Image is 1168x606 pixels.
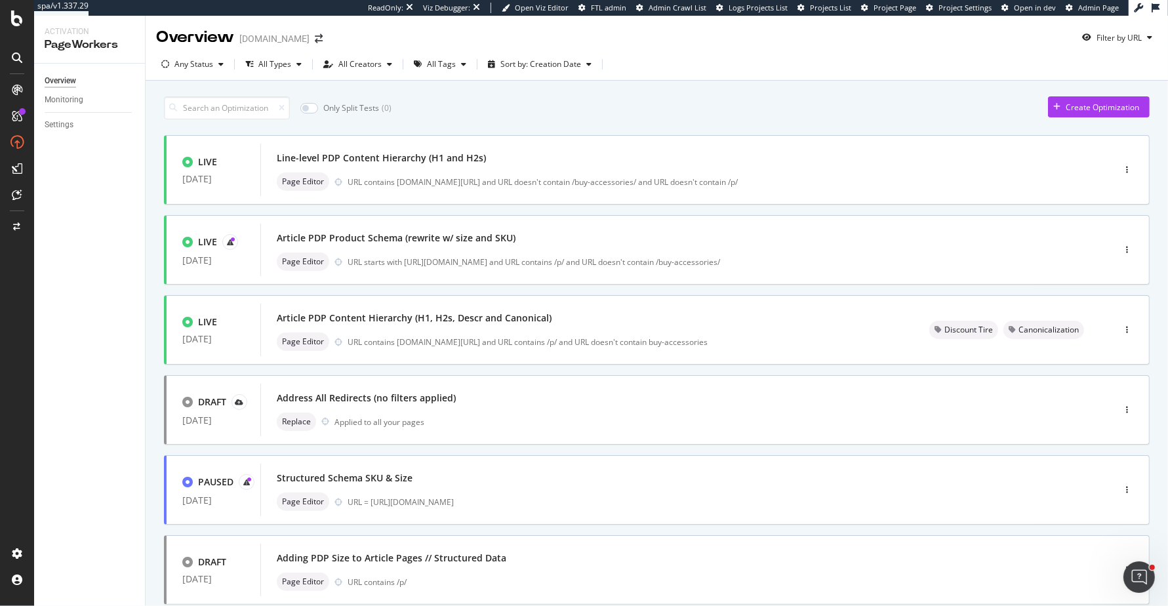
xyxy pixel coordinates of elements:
a: Project Page [861,3,916,13]
div: PAUSED [198,475,233,489]
div: neutral label [277,573,329,591]
div: neutral label [277,413,316,431]
div: DRAFT [198,395,226,409]
div: neutral label [929,321,998,339]
iframe: Intercom live chat [1123,561,1155,593]
div: neutral label [277,333,329,351]
button: All Creators [318,54,397,75]
div: URL contains [DOMAIN_NAME][URL] and URL doesn't contain /buy-accessories/ and URL doesn't contain... [348,176,1058,188]
span: Project Settings [938,3,992,12]
span: Page Editor [282,578,324,586]
a: Logs Projects List [716,3,788,13]
div: [DATE] [182,495,245,506]
div: neutral label [277,172,329,191]
button: Create Optimization [1048,96,1150,117]
span: Logs Projects List [729,3,788,12]
div: Any Status [174,60,213,68]
div: URL = [URL][DOMAIN_NAME] [348,496,1058,508]
button: All Tags [409,54,472,75]
div: URL contains /p/ [348,576,1058,588]
div: neutral label [277,493,329,511]
div: Article PDP Product Schema (rewrite w/ size and SKU) [277,232,515,245]
div: ( 0 ) [382,102,392,113]
div: All Tags [427,60,456,68]
div: [DATE] [182,174,245,184]
a: Admin Page [1066,3,1119,13]
div: Overview [156,26,234,49]
span: Discount Tire [944,326,993,334]
a: Projects List [797,3,851,13]
div: [DATE] [182,574,245,584]
span: Page Editor [282,258,324,266]
div: Structured Schema SKU & Size [277,472,413,485]
div: [DATE] [182,255,245,266]
div: Applied to all your pages [334,416,424,428]
div: [DOMAIN_NAME] [239,32,310,45]
span: Open Viz Editor [515,3,569,12]
div: Address All Redirects (no filters applied) [277,392,456,405]
span: Page Editor [282,498,324,506]
div: Filter by URL [1097,32,1142,43]
div: URL contains [DOMAIN_NAME][URL] and URL contains /p/ and URL doesn't contain buy-accessories [348,336,898,348]
div: [DATE] [182,334,245,344]
span: Projects List [810,3,851,12]
a: Open in dev [1001,3,1056,13]
span: Admin Crawl List [649,3,706,12]
div: neutral label [1003,321,1084,339]
div: URL starts with [URL][DOMAIN_NAME] and URL contains /p/ and URL doesn't contain /buy-accessories/ [348,256,1058,268]
div: All Types [258,60,291,68]
button: Filter by URL [1077,27,1158,48]
span: Replace [282,418,311,426]
div: Create Optimization [1066,102,1139,113]
button: Any Status [156,54,229,75]
a: Monitoring [45,93,136,107]
input: Search an Optimization [164,96,290,119]
div: Sort by: Creation Date [500,60,581,68]
a: Overview [45,74,136,88]
div: LIVE [198,235,217,249]
div: Activation [45,26,134,37]
span: FTL admin [591,3,626,12]
a: Project Settings [926,3,992,13]
div: Settings [45,118,73,132]
span: Page Editor [282,178,324,186]
div: PageWorkers [45,37,134,52]
div: arrow-right-arrow-left [315,34,323,43]
span: Admin Page [1078,3,1119,12]
div: Overview [45,74,76,88]
span: Open in dev [1014,3,1056,12]
div: Adding PDP Size to Article Pages // Structured Data [277,552,506,565]
div: Line-level PDP Content Hierarchy (H1 and H2s) [277,151,486,165]
div: [DATE] [182,415,245,426]
div: LIVE [198,155,217,169]
a: FTL admin [578,3,626,13]
div: ReadOnly: [368,3,403,13]
a: Open Viz Editor [502,3,569,13]
button: All Types [240,54,307,75]
div: neutral label [277,253,329,271]
a: Settings [45,118,136,132]
span: Project Page [874,3,916,12]
div: LIVE [198,315,217,329]
div: Viz Debugger: [423,3,470,13]
button: Sort by: Creation Date [483,54,597,75]
div: All Creators [338,60,382,68]
div: Article PDP Content Hierarchy (H1, H2s, Descr and Canonical) [277,312,552,325]
div: Monitoring [45,93,83,107]
a: Admin Crawl List [636,3,706,13]
div: DRAFT [198,555,226,569]
span: Canonicalization [1018,326,1079,334]
div: Only Split Tests [323,102,379,113]
span: Page Editor [282,338,324,346]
